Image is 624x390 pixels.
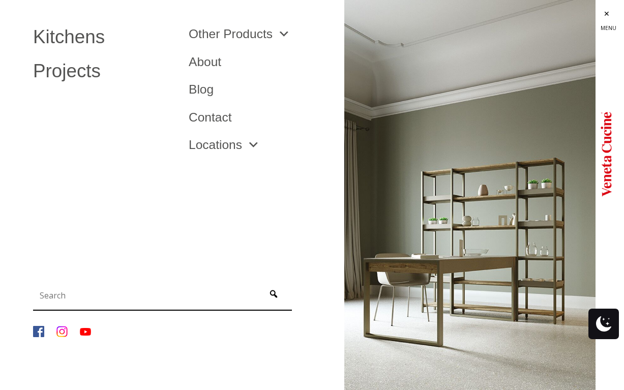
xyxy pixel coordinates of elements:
[189,83,329,96] a: Blog
[189,111,329,124] a: Contact
[33,62,173,81] a: Projects
[33,326,44,337] img: Facebook
[33,28,173,47] a: Kitchens
[189,139,260,152] a: Locations
[56,326,68,337] img: Instagram
[189,28,290,41] a: Other Products
[36,285,258,306] input: Search
[189,56,329,69] a: About
[80,326,91,337] img: YouTube
[601,108,612,199] img: Logo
